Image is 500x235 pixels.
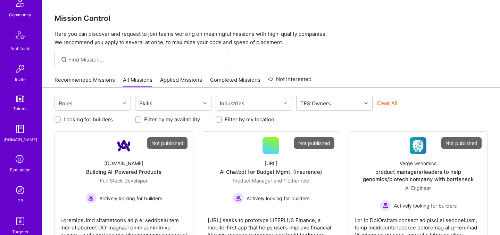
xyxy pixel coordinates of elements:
img: Skill Targeter [13,214,27,228]
label: Looking for builders [64,116,113,123]
img: guide book [13,122,27,136]
input: Find Mission... [68,56,223,63]
img: Actively looking for builders [233,193,244,204]
div: Industries [218,98,246,108]
div: Not published [441,137,482,149]
i: icon SelectionTeam [14,153,27,166]
i: icon Chevron [284,102,287,105]
span: Actively looking for builders [247,195,309,202]
div: Not published [294,137,334,149]
p: Here you can discover and request to join teams working on meaningful missions with high-quality ... [55,30,487,47]
i: icon SearchGrey [60,56,68,64]
h3: Mission Control [55,14,487,23]
div: [DOMAIN_NAME] [104,160,143,167]
div: Skills [137,98,154,108]
div: TFS Owners [299,98,333,108]
i: icon Chevron [203,102,207,105]
a: Applied Missions [160,76,202,88]
a: All Missions [123,76,152,88]
img: tokens [16,96,24,102]
div: [URL] [265,160,277,167]
button: Clear All [377,99,398,107]
span: Full-Stack Developer [100,178,148,184]
div: Roles [57,98,74,108]
i: icon Chevron [364,102,368,105]
img: Architects [12,28,28,45]
div: Evaluation [10,166,31,173]
i: icon Chevron [123,102,126,105]
div: Building AI-Powered Products [86,168,161,176]
a: Not Interested [268,75,311,88]
img: Actively looking for builders [380,200,391,211]
label: Filter by my availability [144,116,200,123]
div: Tokens [13,105,27,112]
span: AI Engineer [405,185,431,191]
label: Filter by my location [225,116,274,123]
a: Completed Missions [210,76,260,88]
a: Recommended Missions [55,76,115,88]
span: Actively looking for builders [99,195,162,202]
div: Invite [15,76,26,83]
img: Actively looking for builders [85,193,97,204]
div: Community [9,11,31,18]
span: and 1 other role [274,178,309,184]
span: Product Manager [233,178,272,184]
div: product managers/leaders to help genomics/biotech company with bottleneck [355,168,482,183]
div: Verge Genomics [400,160,436,167]
div: Not published [147,137,187,149]
div: DB [17,197,23,204]
img: Invite [13,62,27,76]
div: [DOMAIN_NAME] [3,136,37,143]
img: Admin Search [13,183,27,197]
div: Architects [10,45,30,52]
div: AI Chatbot for Budget Mgmt. (Insurance) [220,168,322,176]
img: Company Logo [410,137,426,154]
span: Actively looking for builders [394,202,457,209]
img: Company Logo [116,137,132,154]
